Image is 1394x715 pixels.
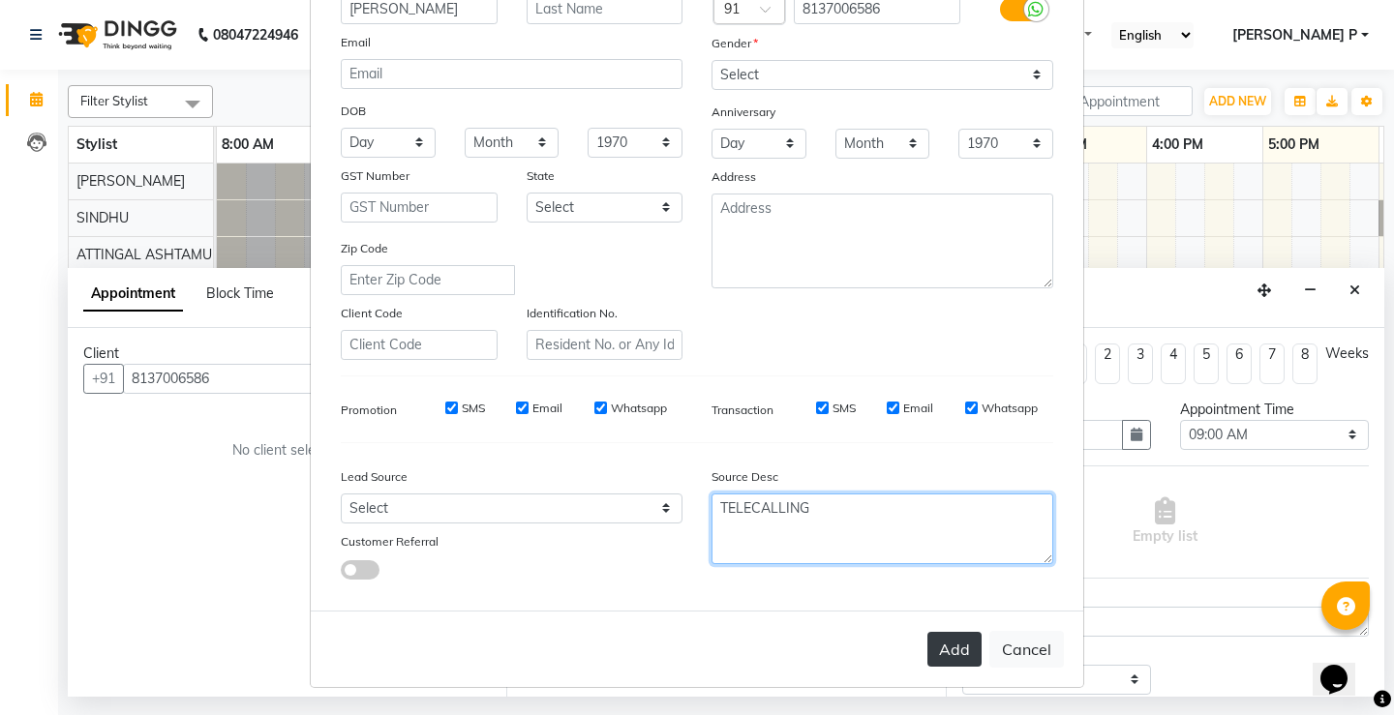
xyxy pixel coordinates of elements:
label: SMS [833,400,856,417]
label: SMS [462,400,485,417]
label: Zip Code [341,240,388,257]
label: Anniversary [712,104,775,121]
input: Email [341,59,682,89]
label: Client Code [341,305,403,322]
label: Address [712,168,756,186]
label: Email [532,400,562,417]
label: Lead Source [341,468,408,486]
button: Cancel [989,631,1064,668]
label: Customer Referral [341,533,439,551]
input: GST Number [341,193,498,223]
input: Enter Zip Code [341,265,515,295]
label: Gender [712,35,758,52]
input: Client Code [341,330,498,360]
label: Source Desc [712,468,778,486]
button: Add [927,632,982,667]
label: GST Number [341,167,409,185]
input: Resident No. or Any Id [527,330,683,360]
label: Email [341,34,371,51]
label: State [527,167,555,185]
label: Promotion [341,402,397,419]
label: Whatsapp [982,400,1038,417]
label: Email [903,400,933,417]
label: Identification No. [527,305,618,322]
label: Transaction [712,402,773,419]
label: DOB [341,103,366,120]
label: Whatsapp [611,400,667,417]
